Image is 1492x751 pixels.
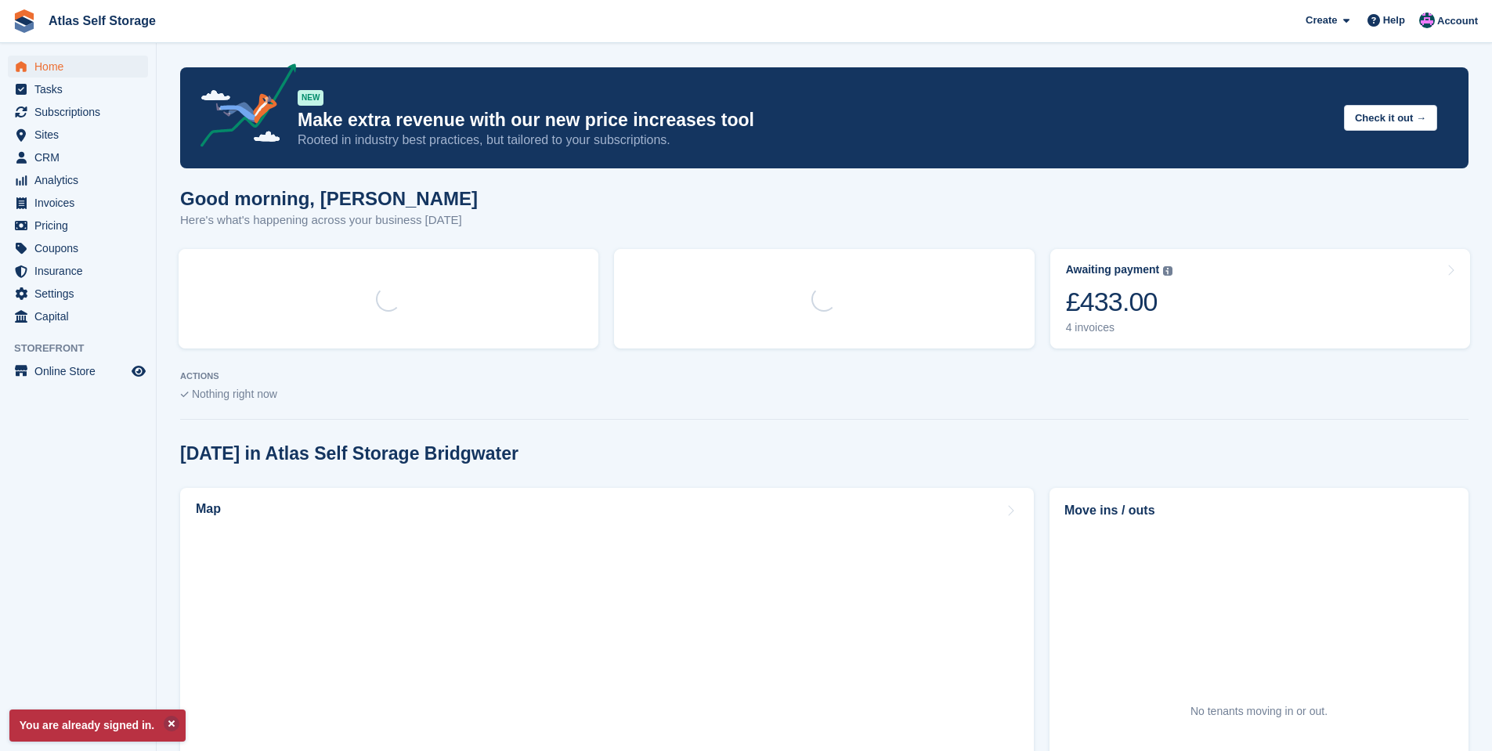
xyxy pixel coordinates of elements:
div: NEW [298,90,323,106]
a: menu [8,215,148,236]
a: menu [8,78,148,100]
a: menu [8,260,148,282]
span: Help [1383,13,1405,28]
span: Capital [34,305,128,327]
a: Awaiting payment £433.00 4 invoices [1050,249,1470,348]
a: menu [8,237,148,259]
h2: Move ins / outs [1064,501,1454,520]
p: Here's what's happening across your business [DATE] [180,211,478,229]
span: Home [34,56,128,78]
a: menu [8,283,148,305]
h2: Map [196,502,221,516]
div: £433.00 [1066,286,1173,318]
img: stora-icon-8386f47178a22dfd0bd8f6a31ec36ba5ce8667c1dd55bd0f319d3a0aa187defe.svg [13,9,36,33]
div: Awaiting payment [1066,263,1160,276]
span: Nothing right now [192,388,277,400]
a: menu [8,192,148,214]
a: menu [8,169,148,191]
p: ACTIONS [180,371,1469,381]
a: Atlas Self Storage [42,8,162,34]
a: Preview store [129,362,148,381]
img: price-adjustments-announcement-icon-8257ccfd72463d97f412b2fc003d46551f7dbcb40ab6d574587a9cd5c0d94... [187,63,297,153]
span: Subscriptions [34,101,128,123]
a: menu [8,360,148,382]
span: Storefront [14,341,156,356]
span: Tasks [34,78,128,100]
a: menu [8,56,148,78]
a: menu [8,101,148,123]
p: You are already signed in. [9,709,186,742]
h1: Good morning, [PERSON_NAME] [180,188,478,209]
a: menu [8,124,148,146]
button: Check it out → [1344,105,1437,131]
span: CRM [34,146,128,168]
img: Ryan Carroll [1419,13,1435,28]
h2: [DATE] in Atlas Self Storage Bridgwater [180,443,518,464]
span: Sites [34,124,128,146]
span: Create [1306,13,1337,28]
span: Coupons [34,237,128,259]
p: Rooted in industry best practices, but tailored to your subscriptions. [298,132,1331,149]
span: Invoices [34,192,128,214]
span: Online Store [34,360,128,382]
a: menu [8,305,148,327]
p: Make extra revenue with our new price increases tool [298,109,1331,132]
a: menu [8,146,148,168]
img: icon-info-grey-7440780725fd019a000dd9b08b2336e03edf1995a4989e88bcd33f0948082b44.svg [1163,266,1172,276]
img: blank_slate_check_icon-ba018cac091ee9be17c0a81a6c232d5eb81de652e7a59be601be346b1b6ddf79.svg [180,392,189,398]
span: Settings [34,283,128,305]
span: Analytics [34,169,128,191]
span: Pricing [34,215,128,236]
span: Insurance [34,260,128,282]
div: 4 invoices [1066,321,1173,334]
div: No tenants moving in or out. [1190,703,1328,720]
span: Account [1437,13,1478,29]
